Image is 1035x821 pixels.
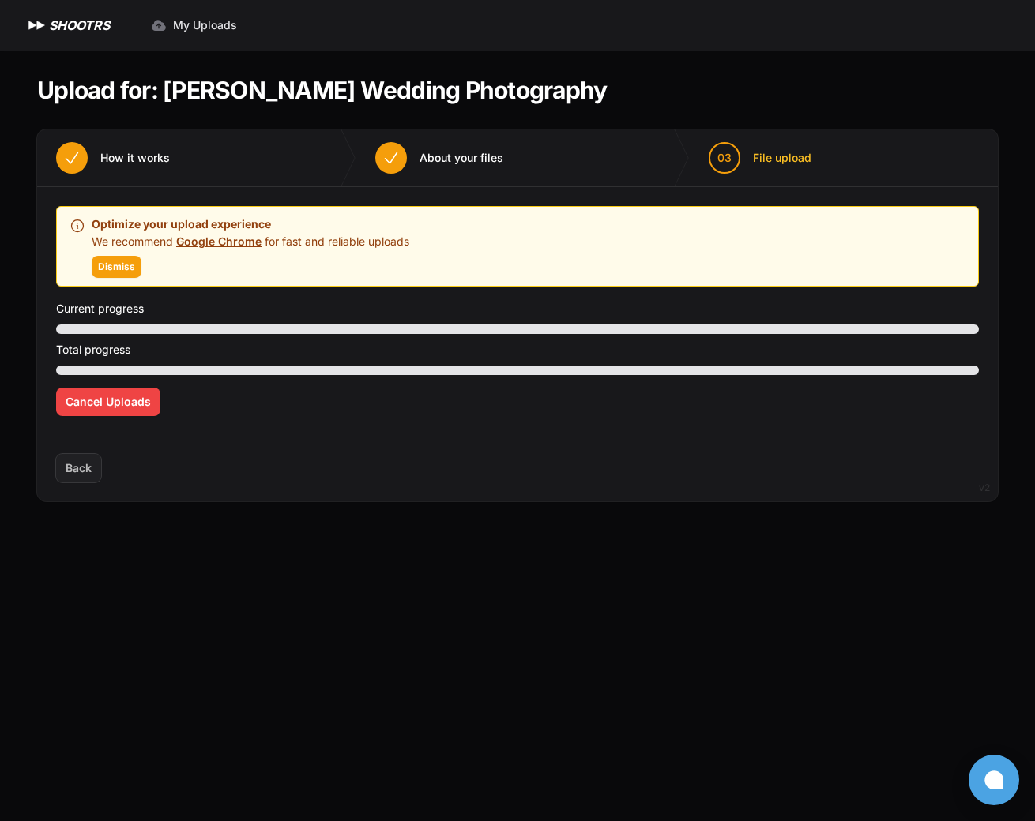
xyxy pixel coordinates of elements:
[356,129,522,186] button: About your files
[92,256,141,278] button: Dismiss
[66,394,151,410] span: Cancel Uploads
[92,215,409,234] p: Optimize your upload experience
[56,299,979,318] p: Current progress
[176,234,262,248] a: Google Chrome
[690,129,830,186] button: 03 File upload
[979,478,990,497] div: v2
[49,16,110,35] h1: SHOOTRS
[25,16,110,35] a: SHOOTRS SHOOTRS
[37,76,607,104] h1: Upload for: [PERSON_NAME] Wedding Photography
[420,150,503,166] span: About your files
[25,16,49,35] img: SHOOTRS
[56,340,979,359] p: Total progress
[98,261,135,273] span: Dismiss
[92,234,409,249] p: We recommend for fast and reliable uploads
[100,150,170,166] span: How it works
[173,17,237,33] span: My Uploads
[969,755,1019,805] button: Open chat window
[753,150,811,166] span: File upload
[141,11,247,39] a: My Uploads
[56,388,160,416] button: Cancel Uploads
[37,129,189,186] button: How it works
[717,150,732,166] span: 03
